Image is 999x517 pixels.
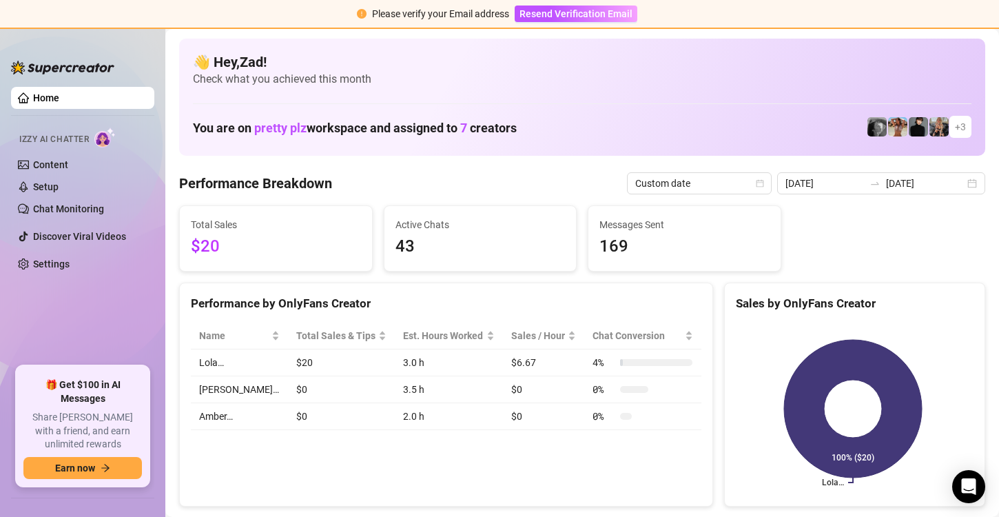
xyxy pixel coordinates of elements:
[33,203,104,214] a: Chat Monitoring
[822,478,844,487] text: Lola…
[929,117,949,136] img: Violet
[909,117,928,136] img: Camille
[584,323,701,349] th: Chat Conversion
[395,349,503,376] td: 3.0 h
[11,61,114,74] img: logo-BBDzfeDw.svg
[33,181,59,192] a: Setup
[357,9,367,19] span: exclamation-circle
[191,349,288,376] td: Lola…
[23,457,142,479] button: Earn nowarrow-right
[288,376,395,403] td: $0
[372,6,509,21] div: Please verify your Email address
[101,463,110,473] span: arrow-right
[191,294,701,313] div: Performance by OnlyFans Creator
[288,403,395,430] td: $0
[867,117,887,136] img: Amber
[593,355,615,370] span: 4 %
[296,328,376,343] span: Total Sales & Tips
[19,133,89,146] span: Izzy AI Chatter
[191,376,288,403] td: [PERSON_NAME]…
[288,323,395,349] th: Total Sales & Tips
[23,378,142,405] span: 🎁 Get $100 in AI Messages
[869,178,880,189] span: swap-right
[191,217,361,232] span: Total Sales
[55,463,95,474] span: Earn now
[288,349,395,376] td: $20
[191,403,288,430] td: Amber…
[193,72,971,87] span: Check what you achieved this month
[33,231,126,242] a: Discover Viral Videos
[193,121,517,136] h1: You are on workspace and assigned to creators
[886,176,965,191] input: End date
[888,117,907,136] img: Amber
[395,234,566,260] span: 43
[952,470,985,503] div: Open Intercom Messenger
[756,179,764,187] span: calendar
[395,217,566,232] span: Active Chats
[869,178,880,189] span: to
[33,159,68,170] a: Content
[635,173,763,194] span: Custom date
[593,382,615,397] span: 0 %
[460,121,467,135] span: 7
[785,176,864,191] input: Start date
[593,409,615,424] span: 0 %
[94,128,116,148] img: AI Chatter
[193,52,971,72] h4: 👋 Hey, Zad !
[33,92,59,103] a: Home
[503,349,584,376] td: $6.67
[503,403,584,430] td: $0
[736,294,974,313] div: Sales by OnlyFans Creator
[599,217,770,232] span: Messages Sent
[503,376,584,403] td: $0
[519,8,632,19] span: Resend Verification Email
[511,328,565,343] span: Sales / Hour
[191,323,288,349] th: Name
[179,174,332,193] h4: Performance Breakdown
[254,121,307,135] span: pretty plz
[33,258,70,270] a: Settings
[955,119,966,134] span: + 3
[395,403,503,430] td: 2.0 h
[515,6,637,22] button: Resend Verification Email
[395,376,503,403] td: 3.5 h
[503,323,584,349] th: Sales / Hour
[191,234,361,260] span: $20
[593,328,682,343] span: Chat Conversion
[199,328,269,343] span: Name
[403,328,484,343] div: Est. Hours Worked
[599,234,770,260] span: 169
[23,411,142,452] span: Share [PERSON_NAME] with a friend, and earn unlimited rewards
